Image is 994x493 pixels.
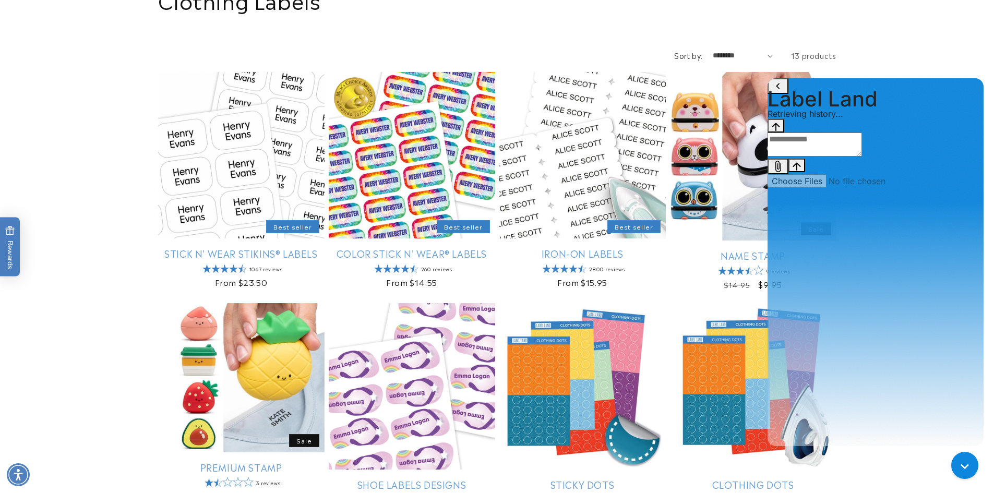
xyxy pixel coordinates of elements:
[158,461,325,473] a: Premium Stamp
[329,478,495,490] a: Shoe Labels Designs
[329,247,495,259] a: Color Stick N' Wear® Labels
[499,478,666,490] a: Sticky Dots
[7,463,30,486] div: Accessibility Menu
[674,50,702,61] label: Sort by:
[670,249,836,261] a: Name Stamp
[670,478,836,490] a: Clothing Dots
[5,225,15,269] span: Rewards
[768,78,984,446] iframe: Gorgias live chat window
[791,50,836,61] span: 13 products
[158,247,325,259] a: Stick N' Wear Stikins® Labels
[499,247,666,259] a: Iron-On Labels
[946,448,984,483] iframe: Gorgias live chat messenger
